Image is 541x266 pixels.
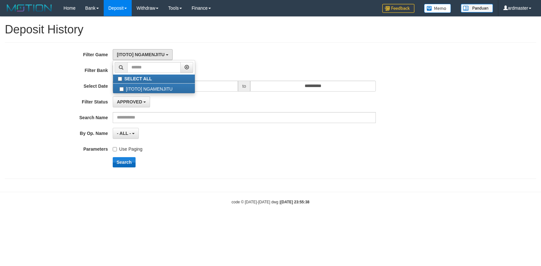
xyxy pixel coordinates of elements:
[113,49,173,60] button: [ITOTO] NGAMENJITU
[119,87,124,91] input: [ITOTO] NGAMENJITU
[113,84,195,93] label: [ITOTO] NGAMENJITU
[113,144,142,152] label: Use Paging
[5,3,54,13] img: MOTION_logo.png
[238,81,250,92] span: to
[382,4,414,13] img: Feedback.jpg
[461,4,493,13] img: panduan.png
[113,157,136,167] button: Search
[117,52,165,57] span: [ITOTO] NGAMENJITU
[117,131,131,136] span: - ALL -
[280,200,309,204] strong: [DATE] 23:55:38
[113,75,195,83] label: SELECT ALL
[118,77,122,81] input: SELECT ALL
[113,96,150,107] button: APPROVED
[424,4,451,13] img: Button%20Memo.svg
[232,200,309,204] small: code © [DATE]-[DATE] dwg |
[113,128,139,139] button: - ALL -
[117,99,142,104] span: APPROVED
[5,23,536,36] h1: Deposit History
[113,147,117,151] input: Use Paging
